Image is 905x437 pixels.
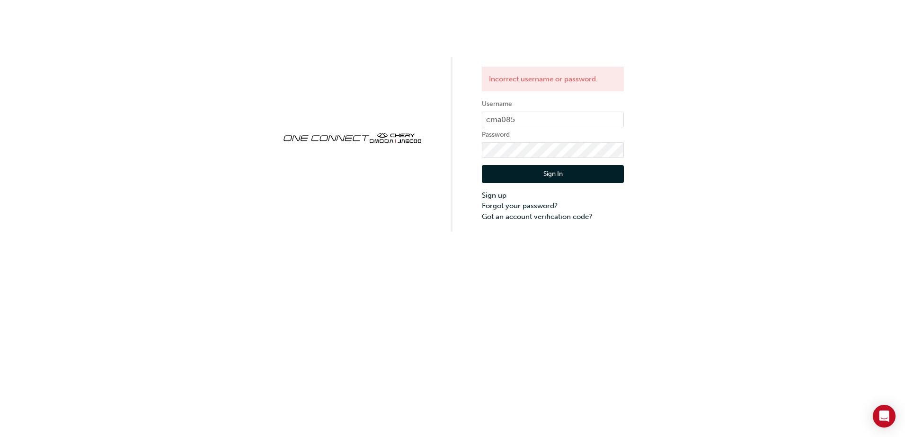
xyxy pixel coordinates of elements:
[482,190,624,201] a: Sign up
[482,165,624,183] button: Sign In
[873,405,896,428] div: Open Intercom Messenger
[281,125,423,149] img: oneconnect
[482,67,624,92] div: Incorrect username or password.
[482,98,624,110] label: Username
[482,112,624,128] input: Username
[482,201,624,211] a: Forgot your password?
[482,129,624,140] label: Password
[482,211,624,222] a: Got an account verification code?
